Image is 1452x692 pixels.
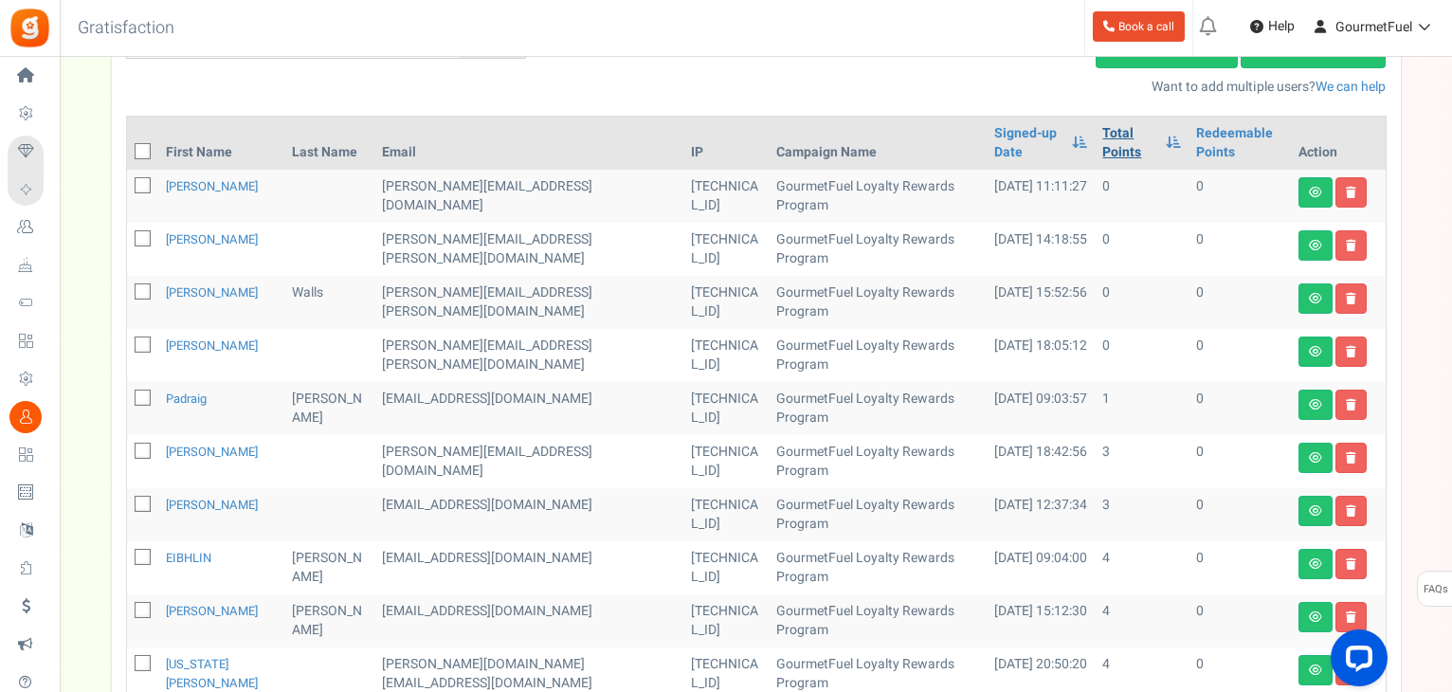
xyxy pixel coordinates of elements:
[284,541,374,594] td: [PERSON_NAME]
[374,488,683,541] td: [EMAIL_ADDRESS][DOMAIN_NAME]
[555,78,1387,97] p: Want to add multiple users?
[284,594,374,647] td: [PERSON_NAME]
[987,276,1095,329] td: [DATE] 15:52:56
[1335,17,1412,37] span: GourmetFuel
[1309,665,1322,676] i: View details
[1095,488,1189,541] td: 3
[1316,77,1386,97] a: We can help
[683,382,770,435] td: [TECHNICAL_ID]
[987,594,1095,647] td: [DATE] 15:12:30
[769,541,987,594] td: GourmetFuel Loyalty Rewards Program
[683,329,770,382] td: [TECHNICAL_ID]
[166,655,258,692] a: [US_STATE][PERSON_NAME]
[1095,329,1189,382] td: 0
[284,117,374,170] th: Last Name
[1423,572,1448,608] span: FAQs
[683,117,770,170] th: IP
[683,223,770,276] td: [TECHNICAL_ID]
[1093,11,1185,42] a: Book a call
[166,337,258,355] a: [PERSON_NAME]
[1346,399,1356,410] i: Delete user
[1346,558,1356,570] i: Delete user
[1346,293,1356,304] i: Delete user
[1095,435,1189,488] td: 3
[1346,187,1356,198] i: Delete user
[166,177,258,195] a: [PERSON_NAME]
[1189,329,1290,382] td: 0
[987,488,1095,541] td: [DATE] 12:37:34
[1095,541,1189,594] td: 4
[1309,611,1322,623] i: View details
[1309,558,1322,570] i: View details
[1346,452,1356,464] i: Delete user
[769,170,987,223] td: GourmetFuel Loyalty Rewards Program
[158,117,285,170] th: First Name
[683,594,770,647] td: [TECHNICAL_ID]
[1346,240,1356,251] i: Delete user
[987,435,1095,488] td: [DATE] 18:42:56
[374,435,683,488] td: [PERSON_NAME][EMAIL_ADDRESS][DOMAIN_NAME]
[374,170,683,223] td: [PERSON_NAME][EMAIL_ADDRESS][DOMAIN_NAME]
[1095,223,1189,276] td: 0
[1189,488,1290,541] td: 0
[1309,452,1322,464] i: View details
[769,117,987,170] th: Campaign Name
[374,223,683,276] td: [PERSON_NAME][EMAIL_ADDRESS][PERSON_NAME][DOMAIN_NAME]
[1095,594,1189,647] td: 4
[769,329,987,382] td: GourmetFuel Loyalty Rewards Program
[769,223,987,276] td: GourmetFuel Loyalty Rewards Program
[374,117,683,170] th: Email
[166,283,258,301] a: [PERSON_NAME]
[1189,276,1290,329] td: 0
[987,170,1095,223] td: [DATE] 11:11:27
[769,488,987,541] td: GourmetFuel Loyalty Rewards Program
[1346,505,1356,517] i: Delete user
[1189,541,1290,594] td: 0
[683,435,770,488] td: [TECHNICAL_ID]
[1309,293,1322,304] i: View details
[1102,124,1156,162] a: Total Points
[284,382,374,435] td: [PERSON_NAME]
[683,170,770,223] td: [TECHNICAL_ID]
[1291,117,1386,170] th: Action
[374,541,683,594] td: [EMAIL_ADDRESS][DOMAIN_NAME]
[1095,276,1189,329] td: 0
[166,230,258,248] a: [PERSON_NAME]
[374,594,683,647] td: [EMAIL_ADDRESS][DOMAIN_NAME]
[1309,240,1322,251] i: View details
[374,329,683,382] td: [PERSON_NAME][EMAIL_ADDRESS][PERSON_NAME][DOMAIN_NAME]
[1243,11,1302,42] a: Help
[374,382,683,435] td: [EMAIL_ADDRESS][DOMAIN_NAME]
[769,276,987,329] td: GourmetFuel Loyalty Rewards Program
[1196,124,1282,162] a: Redeemable Points
[1263,17,1295,36] span: Help
[1309,187,1322,198] i: View details
[9,7,51,49] img: Gratisfaction
[166,602,258,620] a: [PERSON_NAME]
[166,496,258,514] a: [PERSON_NAME]
[987,382,1095,435] td: [DATE] 09:03:57
[1095,382,1189,435] td: 1
[769,435,987,488] td: GourmetFuel Loyalty Rewards Program
[987,541,1095,594] td: [DATE] 09:04:00
[994,124,1062,162] a: Signed-up Date
[1095,170,1189,223] td: 0
[1189,170,1290,223] td: 0
[57,9,195,47] h3: Gratisfaction
[987,223,1095,276] td: [DATE] 14:18:55
[769,382,987,435] td: GourmetFuel Loyalty Rewards Program
[1189,435,1290,488] td: 0
[1309,346,1322,357] i: View details
[769,594,987,647] td: GourmetFuel Loyalty Rewards Program
[166,443,258,461] a: [PERSON_NAME]
[166,549,211,567] a: EIBHLIN
[1309,399,1322,410] i: View details
[1189,382,1290,435] td: 0
[1346,611,1356,623] i: Delete user
[987,329,1095,382] td: [DATE] 18:05:12
[1189,594,1290,647] td: 0
[683,541,770,594] td: [TECHNICAL_ID]
[683,276,770,329] td: [TECHNICAL_ID]
[374,276,683,329] td: [PERSON_NAME][EMAIL_ADDRESS][PERSON_NAME][DOMAIN_NAME]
